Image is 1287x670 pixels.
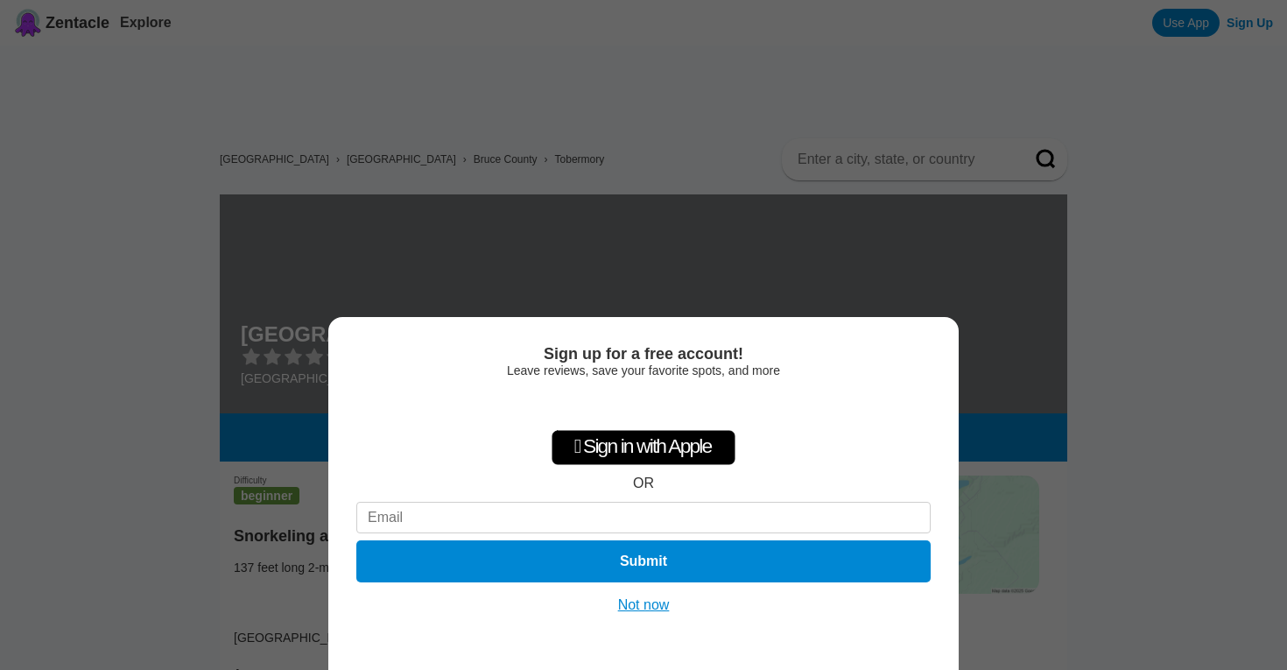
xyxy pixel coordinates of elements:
[552,430,735,465] div: Sign in with Apple
[555,386,733,425] iframe: Sign in with Google Button
[633,476,654,491] div: OR
[356,502,931,533] input: Email
[356,540,931,582] button: Submit
[356,363,931,377] div: Leave reviews, save your favorite spots, and more
[613,596,675,614] button: Not now
[356,345,931,363] div: Sign up for a free account!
